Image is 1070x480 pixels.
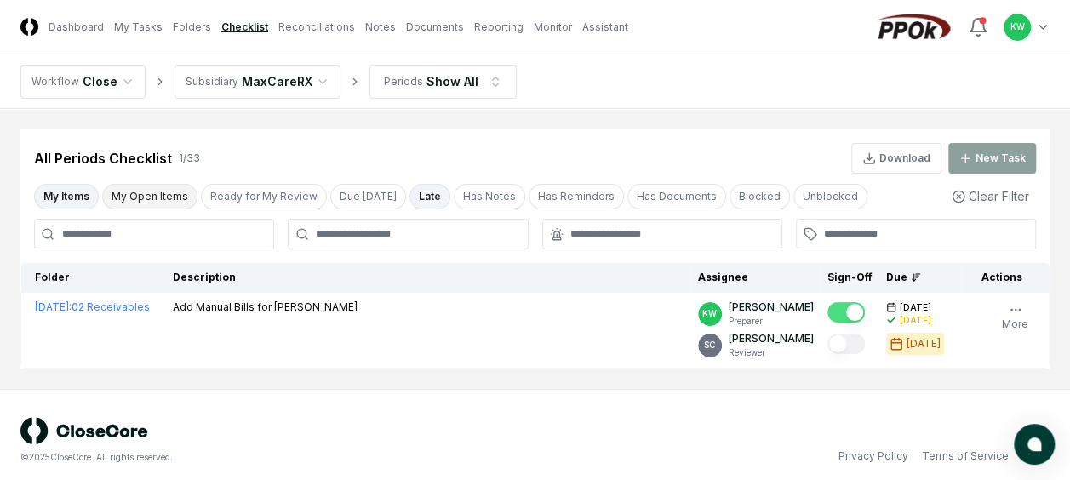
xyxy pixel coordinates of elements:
span: KW [1010,20,1025,33]
a: Folders [173,20,211,35]
div: Subsidiary [186,74,238,89]
span: KW [702,307,717,320]
p: Reviewer [729,346,814,359]
a: My Tasks [114,20,163,35]
div: © 2025 CloseCore. All rights reserved. [20,451,535,464]
button: Clear Filter [945,180,1036,212]
span: [DATE] : [35,300,72,313]
a: Dashboard [49,20,104,35]
th: Sign-Off [821,263,879,293]
button: Late [409,184,450,209]
button: atlas-launcher [1014,424,1055,465]
span: [DATE] [900,301,931,314]
button: Ready for My Review [201,184,327,209]
button: Has Reminders [529,184,624,209]
button: My Items [34,184,99,209]
div: Due [886,270,954,285]
button: Unblocked [793,184,867,209]
button: PeriodsShow All [369,65,517,99]
p: [PERSON_NAME] [729,300,814,315]
th: Assignee [691,263,821,293]
a: Privacy Policy [838,449,908,464]
button: Has Notes [454,184,525,209]
a: Documents [406,20,464,35]
p: Preparer [729,315,814,328]
div: Workflow [31,74,79,89]
a: Checklist [221,20,268,35]
img: PPOk logo [873,14,954,41]
button: Mark complete [827,302,865,323]
div: Show All [426,72,478,90]
img: Logo [20,18,38,36]
a: [DATE]:02 Receivables [35,300,150,313]
p: [PERSON_NAME] [729,331,814,346]
a: Reporting [474,20,524,35]
button: My Open Items [102,184,197,209]
div: Periods [384,74,423,89]
a: Reconciliations [278,20,355,35]
th: Folder [21,263,166,293]
a: Notes [365,20,396,35]
button: Has Documents [627,184,726,209]
button: Due Today [330,184,406,209]
div: Actions [968,270,1036,285]
a: Assistant [582,20,628,35]
p: Add Manual Bills for [PERSON_NAME] [173,300,358,315]
a: Terms of Service [922,449,1009,464]
span: SC [704,339,716,351]
a: Monitor [534,20,572,35]
div: 1 / 33 [179,151,200,166]
button: Mark complete [827,334,865,354]
button: Download [851,143,941,174]
div: All Periods Checklist [34,148,172,169]
button: Blocked [730,184,790,209]
div: [DATE] [900,314,931,327]
button: KW [1002,12,1033,43]
th: Description [166,263,691,293]
button: More [998,300,1032,335]
img: logo [20,417,148,444]
div: [DATE] [907,336,941,351]
nav: breadcrumb [20,65,517,99]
